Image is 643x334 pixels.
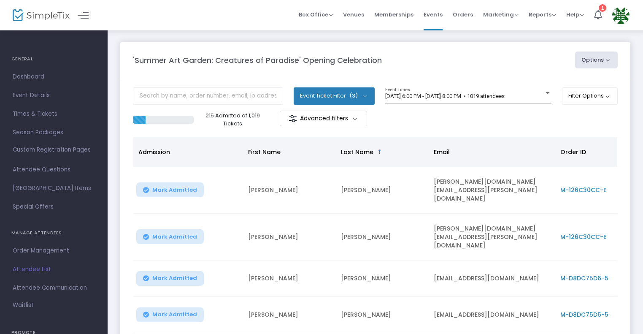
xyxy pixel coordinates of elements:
input: Search by name, order number, email, ip address [133,87,283,105]
span: Special Offers [13,201,95,212]
span: Waitlist [13,301,34,310]
button: Mark Admitted [136,271,204,286]
span: Dashboard [13,71,95,82]
span: Marketing [483,11,519,19]
img: filter [289,114,297,123]
td: [PERSON_NAME] [243,214,336,261]
span: Memberships [374,4,413,25]
td: [PERSON_NAME][DOMAIN_NAME][EMAIL_ADDRESS][PERSON_NAME][DOMAIN_NAME] [429,167,555,214]
m-button: Advanced filters [280,111,367,126]
span: Mark Admitted [152,275,197,282]
td: [PERSON_NAME] [243,167,336,214]
span: Box Office [299,11,333,19]
span: Attendee Questions [13,164,95,175]
span: Times & Tickets [13,109,95,119]
h4: MANAGE ATTENDEES [11,225,96,242]
span: Events [424,4,443,25]
span: Mark Admitted [152,187,197,193]
span: Attendee List [13,264,95,275]
span: Sortable [376,149,383,155]
span: M-D8DC75D6-5 [560,310,608,319]
span: Order ID [560,148,586,156]
td: [EMAIL_ADDRESS][DOMAIN_NAME] [429,297,555,333]
button: Options [575,52,618,68]
button: Filter Options [562,87,618,104]
button: Mark Admitted [136,182,204,197]
td: [EMAIL_ADDRESS][DOMAIN_NAME] [429,261,555,297]
td: [PERSON_NAME] [336,261,429,297]
span: (3) [349,92,358,99]
span: Event Details [13,90,95,101]
span: Admission [138,148,170,156]
span: Reports [529,11,556,19]
span: Venues [343,4,364,25]
span: Custom Registration Pages [13,146,91,154]
p: 215 Admitted of 1,019 Tickets [197,111,268,128]
span: Orders [453,4,473,25]
td: [PERSON_NAME] [336,297,429,333]
td: [PERSON_NAME] [336,214,429,261]
td: [PERSON_NAME][DOMAIN_NAME][EMAIL_ADDRESS][PERSON_NAME][DOMAIN_NAME] [429,214,555,261]
button: Mark Admitted [136,307,204,322]
span: Last Name [341,148,373,156]
span: Help [566,11,584,19]
span: Mark Admitted [152,311,197,318]
span: Email [434,148,450,156]
span: Season Packages [13,127,95,138]
m-panel-title: 'Summer Art Garden: Creatures of Paradise' Opening Celebration [133,54,382,66]
td: [PERSON_NAME] [336,167,429,214]
span: M-126C30CC-E [560,233,606,241]
button: Mark Admitted [136,229,204,244]
span: Mark Admitted [152,234,197,240]
h4: GENERAL [11,51,96,68]
button: Event Ticket Filter(3) [294,87,375,104]
span: [DATE] 6:00 PM - [DATE] 8:00 PM • 1019 attendees [385,93,505,99]
span: [GEOGRAPHIC_DATA] Items [13,183,95,194]
td: [PERSON_NAME] [243,297,336,333]
span: M-126C30CC-E [560,186,606,194]
div: 1 [599,4,606,12]
span: Attendee Communication [13,282,95,293]
span: Order Management [13,245,95,256]
span: First Name [248,148,281,156]
span: M-D8DC75D6-5 [560,274,608,282]
td: [PERSON_NAME] [243,261,336,297]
